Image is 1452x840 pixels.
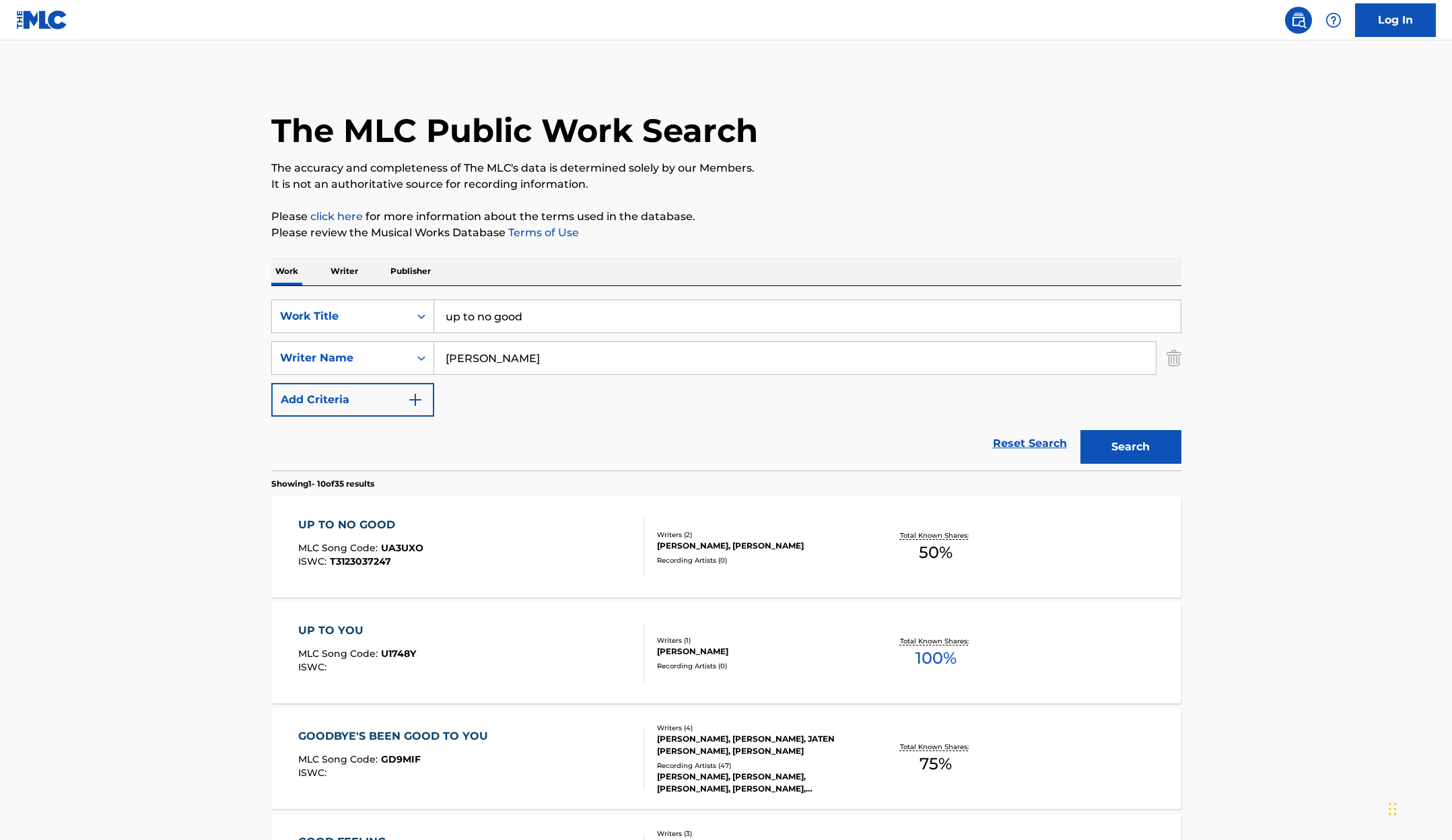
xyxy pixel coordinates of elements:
div: [PERSON_NAME] [657,645,860,658]
span: 50 % [919,540,953,565]
div: Recording Artists ( 47 ) [657,761,860,771]
img: search [1290,12,1307,28]
a: GOODBYE'S BEEN GOOD TO YOUMLC Song Code:GD9MIFISWC:Writers (4)[PERSON_NAME], [PERSON_NAME], JATEN... [271,708,1181,809]
div: Work Title [280,308,401,324]
span: MLC Song Code : [298,542,381,554]
div: Recording Artists ( 0 ) [657,555,860,565]
p: Publisher [386,257,435,285]
img: 9d2ae6d4665cec9f34b9.svg [407,392,423,408]
div: UP TO NO GOOD [298,517,423,533]
img: help [1325,12,1342,28]
span: U1748Y [381,647,416,660]
div: Writers ( 4 ) [657,723,860,733]
div: [PERSON_NAME], [PERSON_NAME], JATEN [PERSON_NAME], [PERSON_NAME] [657,733,860,757]
span: GD9MIF [381,753,421,765]
div: Writers ( 1 ) [657,635,860,645]
button: Search [1080,430,1181,464]
div: UP TO YOU [298,623,416,639]
span: MLC Song Code : [298,753,381,765]
a: UP TO YOUMLC Song Code:U1748YISWC:Writers (1)[PERSON_NAME]Recording Artists (0)Total Known Shares... [271,602,1181,703]
a: Reset Search [986,429,1074,458]
span: ISWC : [298,767,330,779]
span: MLC Song Code : [298,647,381,660]
span: ISWC : [298,661,330,673]
span: ISWC : [298,555,330,567]
p: Please for more information about the terms used in the database. [271,209,1181,225]
div: Writer Name [280,350,401,366]
a: Log In [1355,3,1436,37]
div: Help [1320,7,1347,34]
iframe: Chat Widget [1385,775,1452,840]
a: UP TO NO GOODMLC Song Code:UA3UXOISWC:T3123037247Writers (2)[PERSON_NAME], [PERSON_NAME]Recording... [271,497,1181,598]
span: T3123037247 [330,555,391,567]
button: Add Criteria [271,383,434,417]
span: UA3UXO [381,542,423,554]
div: Recording Artists ( 0 ) [657,661,860,671]
div: Writers ( 3 ) [657,829,860,839]
a: Public Search [1285,7,1312,34]
span: 100 % [915,646,957,670]
p: Please review the Musical Works Database [271,225,1181,241]
span: 75 % [920,752,952,776]
a: click here [310,210,363,223]
p: The accuracy and completeness of The MLC's data is determined solely by our Members. [271,160,1181,176]
div: [PERSON_NAME], [PERSON_NAME], [PERSON_NAME], [PERSON_NAME], [PERSON_NAME] [657,771,860,795]
img: MLC Logo [16,10,68,30]
div: GOODBYE'S BEEN GOOD TO YOU [298,728,495,744]
div: [PERSON_NAME], [PERSON_NAME] [657,540,860,552]
a: Terms of Use [506,226,579,239]
p: It is not an authoritative source for recording information. [271,176,1181,193]
p: Total Known Shares: [900,742,972,752]
img: Delete Criterion [1167,341,1181,375]
p: Total Known Shares: [900,530,972,540]
div: Drag [1389,789,1397,829]
p: Writer [326,257,362,285]
form: Search Form [271,300,1181,470]
p: Work [271,257,302,285]
p: Total Known Shares: [900,636,972,646]
p: Showing 1 - 10 of 35 results [271,478,374,490]
h1: The MLC Public Work Search [271,110,758,151]
div: Writers ( 2 ) [657,530,860,540]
